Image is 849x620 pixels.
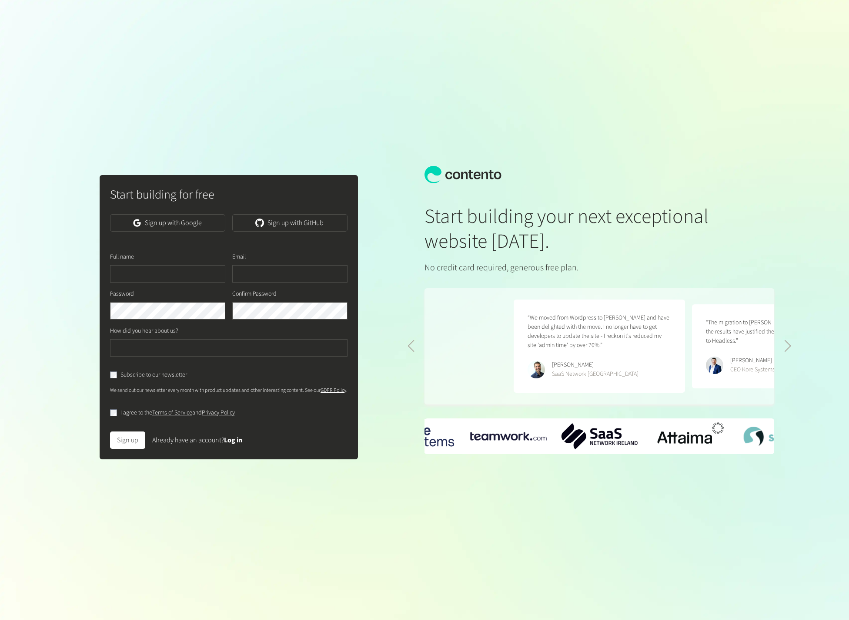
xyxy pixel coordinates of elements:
a: Privacy Policy [202,408,235,417]
img: Phillip Maucher [528,361,545,378]
p: “We moved from Wordpress to [PERSON_NAME] and have been delighted with the move. I no longer have... [528,313,671,350]
a: Sign up with GitHub [232,214,348,232]
div: [PERSON_NAME] [730,356,775,365]
div: SaaS Network [GEOGRAPHIC_DATA] [552,370,638,379]
div: Previous slide [407,340,414,352]
a: Sign up with Google [110,214,225,232]
label: Confirm Password [232,290,277,299]
div: 3 / 6 [652,418,729,454]
div: Already have an account? [152,435,242,445]
div: [PERSON_NAME] [552,361,638,370]
figure: 4 / 5 [514,300,685,393]
img: SaaS-Network-Ireland-logo.png [561,423,638,450]
label: I agree to the and [120,408,235,418]
div: Next slide [784,340,792,352]
a: Terms of Service [152,408,192,417]
label: How did you hear about us? [110,327,178,336]
img: SkillsVista-Logo.png [743,427,820,445]
label: Subscribe to our newsletter [120,371,187,380]
a: Log in [224,435,242,445]
p: We send out our newsletter every month with product updates and other interesting content. See our . [110,387,348,394]
h2: Start building for free [110,185,348,204]
div: 1 / 6 [470,432,547,441]
a: GDPR Policy [321,387,346,394]
img: Ryan Crowley [706,357,723,374]
label: Email [232,253,246,262]
div: 2 / 6 [561,423,638,450]
label: Password [110,290,134,299]
h1: Start building your next exceptional website [DATE]. [424,204,717,254]
button: Sign up [110,431,145,449]
div: 4 / 6 [743,427,820,445]
label: Full name [110,253,134,262]
div: CEO Kore Systems [730,365,775,374]
img: Attaima-Logo.png [652,418,729,454]
p: No credit card required, generous free plan. [424,261,717,274]
img: teamwork-logo.png [470,432,547,441]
